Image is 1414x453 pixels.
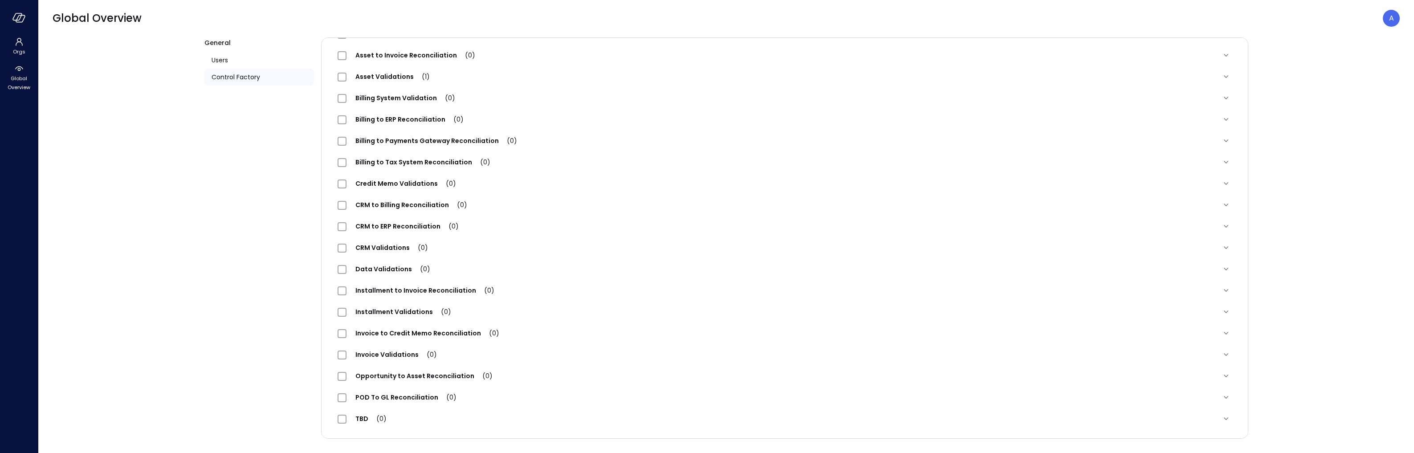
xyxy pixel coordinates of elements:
[330,408,1239,429] div: TBD(0)
[499,136,517,145] span: (0)
[53,11,142,25] span: Global Overview
[346,286,503,295] span: Installment to Invoice Reconciliation
[1389,13,1394,24] p: A
[346,179,465,188] span: Credit Memo Validations
[330,173,1239,194] div: Credit Memo Validations(0)
[346,243,437,252] span: CRM Validations
[457,51,475,60] span: (0)
[346,329,508,338] span: Invoice to Credit Memo Reconciliation
[346,371,501,380] span: Opportunity to Asset Reconciliation
[346,200,476,209] span: CRM to Billing Reconciliation
[346,414,395,423] span: TBD
[330,365,1239,387] div: Opportunity to Asset Reconciliation(0)
[346,94,464,102] span: Billing System Validation
[2,62,36,93] div: Global Overview
[433,307,451,316] span: (0)
[346,307,460,316] span: Installment Validations
[330,237,1239,258] div: CRM Validations(0)
[330,109,1239,130] div: Billing to ERP Reconciliation(0)
[438,393,456,402] span: (0)
[472,158,490,167] span: (0)
[346,158,499,167] span: Billing to Tax System Reconciliation
[346,265,439,273] span: Data Validations
[419,350,437,359] span: (0)
[414,72,430,81] span: (1)
[330,301,1239,322] div: Installment Validations(0)
[368,414,387,423] span: (0)
[330,151,1239,173] div: Billing to Tax System Reconciliation(0)
[346,115,473,124] span: Billing to ERP Reconciliation
[330,258,1239,280] div: Data Validations(0)
[449,200,467,209] span: (0)
[330,66,1239,87] div: Asset Validations(1)
[212,72,260,82] span: Control Factory
[330,280,1239,301] div: Installment to Invoice Reconciliation(0)
[330,344,1239,365] div: Invoice Validations(0)
[330,387,1239,408] div: POD To GL Reconciliation(0)
[330,322,1239,344] div: Invoice to Credit Memo Reconciliation(0)
[445,115,464,124] span: (0)
[2,36,36,57] div: Orgs
[330,130,1239,151] div: Billing to Payments Gateway Reconciliation(0)
[346,51,484,60] span: Asset to Invoice Reconciliation
[481,329,499,338] span: (0)
[437,94,455,102] span: (0)
[346,72,439,81] span: Asset Validations
[1383,10,1400,27] div: Avi Brandwain
[474,371,493,380] span: (0)
[212,55,228,65] span: Users
[5,74,33,92] span: Global Overview
[410,243,428,252] span: (0)
[204,52,314,69] a: Users
[330,45,1239,66] div: Asset to Invoice Reconciliation(0)
[330,194,1239,216] div: CRM to Billing Reconciliation(0)
[412,265,430,273] span: (0)
[440,222,459,231] span: (0)
[476,286,494,295] span: (0)
[204,69,314,86] a: Control Factory
[346,222,468,231] span: CRM to ERP Reconciliation
[346,350,446,359] span: Invoice Validations
[438,179,456,188] span: (0)
[204,38,231,47] span: General
[330,87,1239,109] div: Billing System Validation(0)
[330,216,1239,237] div: CRM to ERP Reconciliation(0)
[13,47,25,56] span: Orgs
[346,393,465,402] span: POD To GL Reconciliation
[346,136,526,145] span: Billing to Payments Gateway Reconciliation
